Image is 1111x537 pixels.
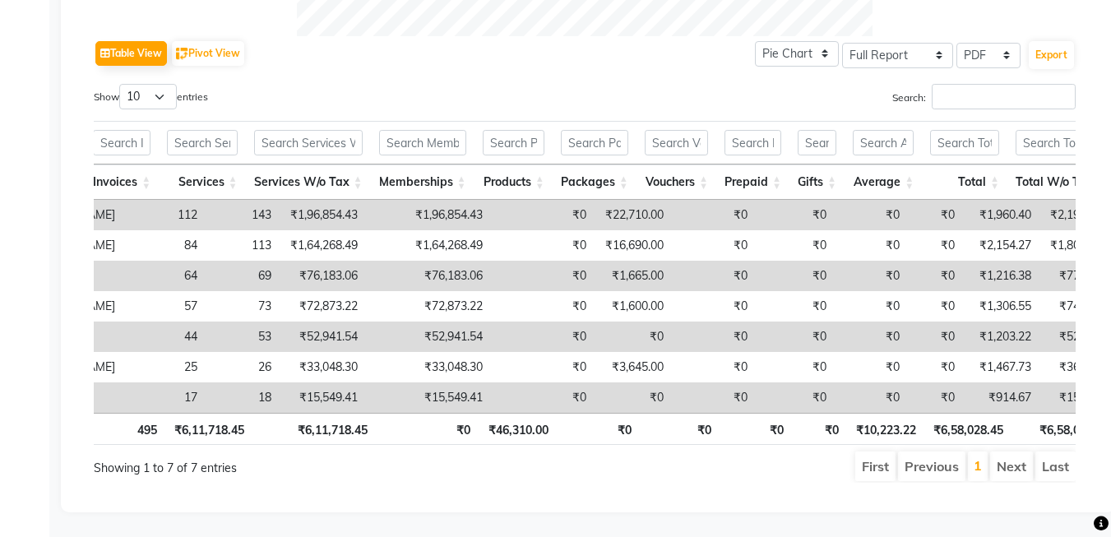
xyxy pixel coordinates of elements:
td: ₹0 [672,322,756,352]
td: ₹1,665.00 [595,261,672,291]
td: ₹16,690.00 [595,230,672,261]
th: Prepaid: activate to sort column ascending [716,164,789,200]
td: ₹0 [835,200,908,230]
td: ₹76,183.06 [366,261,491,291]
input: Search Memberships [379,130,466,155]
th: Services W/o Tax: activate to sort column ascending [246,164,371,200]
td: ₹0 [756,352,835,382]
div: Showing 1 to 7 of 7 entries [94,450,488,477]
td: ₹0 [491,352,595,382]
td: 53 [206,322,280,352]
th: Memberships: activate to sort column ascending [371,164,474,200]
td: ₹0 [672,261,756,291]
th: Products: activate to sort column ascending [474,164,553,200]
td: ₹72,873.22 [280,291,366,322]
th: Packages: activate to sort column ascending [553,164,637,200]
th: ₹0 [376,413,479,445]
td: ₹0 [908,261,963,291]
td: 64 [123,261,206,291]
td: ₹0 [491,382,595,413]
td: ₹0 [491,230,595,261]
th: ₹0 [792,413,847,445]
td: ₹15,549.41 [280,382,366,413]
th: Gifts: activate to sort column ascending [789,164,845,200]
td: ₹0 [756,382,835,413]
th: ₹46,310.00 [479,413,557,445]
button: Export [1029,41,1074,69]
td: ₹1,64,268.49 [280,230,366,261]
td: ₹0 [835,352,908,382]
td: ₹15,549.41 [366,382,491,413]
td: ₹0 [908,352,963,382]
a: 1 [974,457,982,474]
td: ₹0 [835,322,908,352]
td: ₹0 [672,200,756,230]
td: 112 [123,200,206,230]
td: ₹0 [491,291,595,322]
select: Showentries [119,84,177,109]
td: ₹0 [835,230,908,261]
td: 143 [206,200,280,230]
td: ₹1,203.22 [963,322,1039,352]
td: 57 [123,291,206,322]
input: Search Prepaid [724,130,781,155]
td: 25 [123,352,206,382]
th: ₹0 [557,413,640,445]
td: ₹33,048.30 [280,352,366,382]
td: ₹0 [756,322,835,352]
td: ₹1,64,268.49 [366,230,491,261]
th: Invoices: activate to sort column ascending [85,164,159,200]
td: ₹76,183.06 [280,261,366,291]
td: ₹3,645.00 [595,352,672,382]
input: Search: [932,84,1076,109]
td: ₹0 [672,352,756,382]
th: ₹6,11,718.45 [252,413,376,445]
td: 69 [206,261,280,291]
td: ₹0 [595,322,672,352]
td: 17 [123,382,206,413]
button: Table View [95,41,167,66]
td: ₹0 [756,230,835,261]
td: ₹0 [491,322,595,352]
td: ₹0 [908,382,963,413]
td: ₹0 [908,291,963,322]
td: ₹1,96,854.43 [280,200,366,230]
td: ₹914.67 [963,382,1039,413]
td: ₹22,710.00 [595,200,672,230]
td: 113 [206,230,280,261]
th: Average: activate to sort column ascending [845,164,922,200]
td: ₹1,96,854.43 [366,200,491,230]
img: pivot.png [176,48,188,60]
td: ₹0 [835,382,908,413]
td: ₹0 [595,382,672,413]
td: ₹0 [672,230,756,261]
td: ₹0 [756,261,835,291]
td: ₹0 [908,200,963,230]
td: ₹1,960.40 [963,200,1039,230]
th: Services: activate to sort column ascending [159,164,245,200]
td: ₹1,216.38 [963,261,1039,291]
label: Show entries [94,84,208,109]
td: ₹1,467.73 [963,352,1039,382]
th: ₹0 [720,413,792,445]
td: ₹0 [672,382,756,413]
td: ₹0 [491,261,595,291]
td: 18 [206,382,280,413]
td: ₹0 [756,200,835,230]
td: ₹33,048.30 [366,352,491,382]
td: 84 [123,230,206,261]
td: ₹0 [835,291,908,322]
input: Search Total W/o Tax [1016,130,1106,155]
td: 44 [123,322,206,352]
th: ₹6,11,718.45 [165,413,252,445]
input: Search Invoices [93,130,150,155]
td: ₹72,873.22 [366,291,491,322]
td: ₹1,600.00 [595,291,672,322]
td: ₹0 [835,261,908,291]
td: ₹1,306.55 [963,291,1039,322]
input: Search Average [853,130,914,155]
th: Total: activate to sort column ascending [922,164,1007,200]
td: ₹52,941.54 [280,322,366,352]
input: Search Packages [561,130,628,155]
td: ₹0 [491,200,595,230]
